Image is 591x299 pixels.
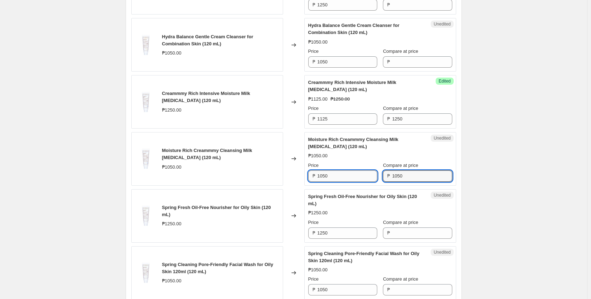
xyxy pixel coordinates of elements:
[434,249,451,255] span: Unedited
[308,80,396,92] span: Creammmy Rich Intensive Moisture Milk [MEDICAL_DATA] (120 mL)
[162,148,252,160] span: Moisture Rich Creammmy Cleansing Milk [MEDICAL_DATA] (120 mL)
[308,163,319,168] span: Price
[162,34,253,46] span: Hydra Balance Gentle Cream Cleanser for Combination Skin (120 mL)
[308,276,319,282] span: Price
[308,49,319,54] span: Price
[162,50,182,57] div: ₱1050.00
[383,163,418,168] span: Compare at price
[331,96,350,103] strike: ₱1250.00
[308,220,319,225] span: Price
[162,277,182,284] div: ₱1050.00
[383,220,418,225] span: Compare at price
[312,59,315,64] span: ₱
[308,209,328,216] div: ₱1250.00
[434,21,451,27] span: Unedited
[434,135,451,141] span: Unedited
[162,205,271,217] span: Spring Fresh Oil-Free Nourisher for Oily Skin (120 mL)
[434,192,451,198] span: Unedited
[135,262,156,283] img: SSKINCare-CleanserOILY120mL-NonDrugLabel-RGB-1200x1200-20170731_80x.jpg
[308,152,328,159] div: ₱1050.00
[387,287,390,292] span: ₱
[135,205,156,226] img: SSKINCare-MoisturizerOILY120mL-NonDrugLabel-RGB-1000x1000-20170731_80x.jpg
[162,107,182,114] div: ₱1250.00
[312,230,315,236] span: ₱
[383,276,418,282] span: Compare at price
[312,173,315,179] span: ₱
[135,91,156,113] img: SSKINCare-MoisturizerDRY120mL-NonDrugLabel-RGB-1000x1000-20170731_80x.jpg
[312,287,315,292] span: ₱
[308,96,328,103] div: ₱1125.00
[308,251,419,263] span: Spring Cleaning Pore-Friendly Facial Wash for Oily Skin 120ml (120 mL)
[387,230,390,236] span: ₱
[387,116,390,122] span: ₱
[387,59,390,64] span: ₱
[308,23,400,35] span: Hydra Balance Gentle Cream Cleanser for Combination Skin (120 mL)
[308,39,328,46] div: ₱1050.00
[383,49,418,54] span: Compare at price
[308,194,417,206] span: Spring Fresh Oil-Free Nourisher for Oily Skin (120 mL)
[387,173,390,179] span: ₱
[308,266,328,273] div: ₱1050.00
[162,220,182,227] div: ₱1250.00
[438,78,451,84] span: Edited
[308,106,319,111] span: Price
[312,2,315,7] span: ₱
[387,2,390,7] span: ₱
[383,106,418,111] span: Compare at price
[308,137,398,149] span: Moisture Rich Creammmy Cleansing Milk [MEDICAL_DATA] (120 mL)
[135,34,156,56] img: SSKINCare-CleanserCOMB120mL-NonDrugLabel-RGB-1000x1000-20170731_80x.jpg
[312,116,315,122] span: ₱
[162,262,273,274] span: Spring Cleaning Pore-Friendly Facial Wash for Oily Skin 120ml (120 mL)
[162,164,182,171] div: ₱1050.00
[135,148,156,169] img: SSKINCare-CleanserDry120mL-NonDrugLabel-RGB-1000x1000-20170731_80x.jpg
[162,91,250,103] span: Creammmy Rich Intensive Moisture Milk [MEDICAL_DATA] (120 mL)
